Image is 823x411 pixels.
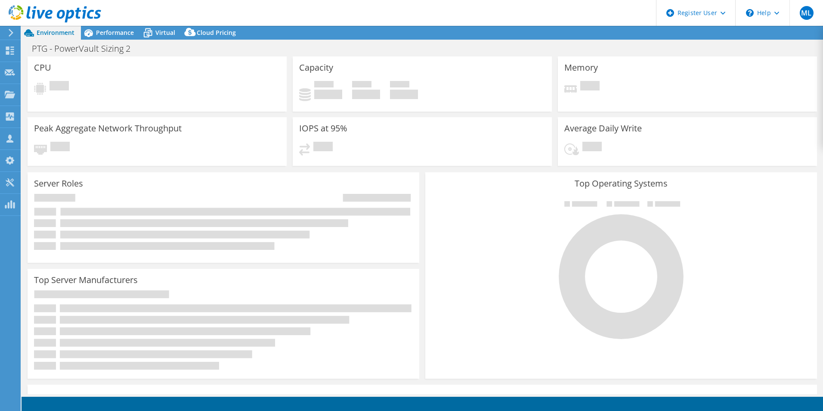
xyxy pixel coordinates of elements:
[390,90,418,99] h4: 0 GiB
[34,63,51,72] h3: CPU
[314,81,334,90] span: Used
[582,142,602,153] span: Pending
[390,81,409,90] span: Total
[34,275,138,285] h3: Top Server Manufacturers
[432,179,811,188] h3: Top Operating Systems
[313,142,333,153] span: Pending
[155,28,175,37] span: Virtual
[352,81,371,90] span: Free
[50,142,70,153] span: Pending
[37,28,74,37] span: Environment
[299,124,347,133] h3: IOPS at 95%
[28,44,144,53] h1: PTG - PowerVault Sizing 2
[34,179,83,188] h3: Server Roles
[352,90,380,99] h4: 0 GiB
[800,6,814,20] span: ML
[564,63,598,72] h3: Memory
[96,28,134,37] span: Performance
[34,124,182,133] h3: Peak Aggregate Network Throughput
[197,28,236,37] span: Cloud Pricing
[564,124,642,133] h3: Average Daily Write
[314,90,342,99] h4: 0 GiB
[580,81,600,93] span: Pending
[50,81,69,93] span: Pending
[746,9,754,17] svg: \n
[299,63,333,72] h3: Capacity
